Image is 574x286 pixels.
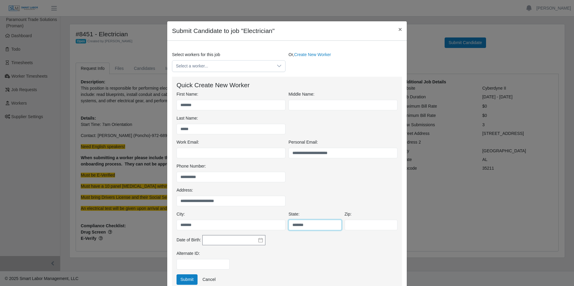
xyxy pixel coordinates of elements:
[177,139,199,145] label: Work Email:
[177,115,198,121] label: Last Name:
[172,61,273,72] span: Select a worker...
[172,52,220,58] label: Select workers for this job
[177,250,200,257] label: Alternate ID:
[345,211,352,217] label: Zip:
[177,237,201,243] label: Date of Birth:
[289,211,300,217] label: State:
[177,187,193,193] label: Address:
[177,211,185,217] label: City:
[289,91,314,97] label: Middle Name:
[177,163,206,169] label: Phone Number:
[177,81,397,89] h4: Quick Create New Worker
[287,52,403,72] div: Or,
[289,139,318,145] label: Personal Email:
[172,26,275,36] h4: Submit Candidate to job "Electrician"
[398,26,402,33] span: ×
[294,52,331,57] a: Create New Worker
[5,5,224,11] body: Rich Text Area. Press ALT-0 for help.
[394,21,407,37] button: Close
[177,91,198,97] label: First Name:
